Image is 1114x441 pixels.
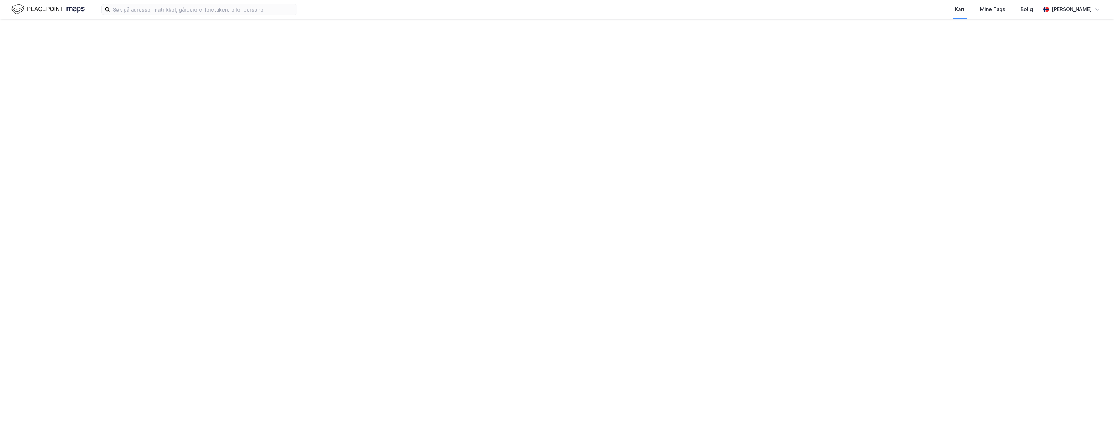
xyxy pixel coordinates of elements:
input: Søk på adresse, matrikkel, gårdeiere, leietakere eller personer [110,4,297,15]
div: Kart [955,5,965,14]
img: logo.f888ab2527a4732fd821a326f86c7f29.svg [11,3,85,15]
div: Bolig [1021,5,1033,14]
div: [PERSON_NAME] [1052,5,1092,14]
div: Mine Tags [980,5,1005,14]
iframe: Chat Widget [1079,407,1114,441]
